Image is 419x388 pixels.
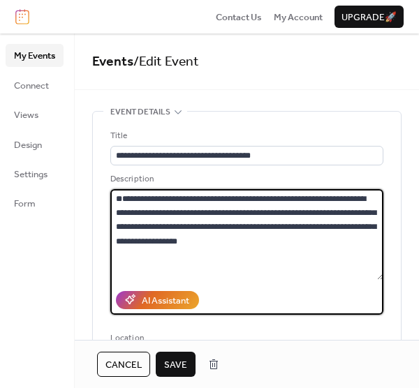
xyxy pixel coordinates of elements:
[6,192,64,214] a: Form
[6,163,64,185] a: Settings
[110,105,170,119] span: Event details
[92,49,133,75] a: Events
[6,44,64,66] a: My Events
[6,74,64,96] a: Connect
[274,10,323,24] a: My Account
[14,167,47,181] span: Settings
[6,103,64,126] a: Views
[14,79,49,93] span: Connect
[14,49,55,63] span: My Events
[164,358,187,372] span: Save
[110,331,381,345] div: Location
[14,108,38,122] span: Views
[156,352,196,377] button: Save
[133,49,199,75] span: / Edit Event
[116,291,199,309] button: AI Assistant
[216,10,262,24] a: Contact Us
[14,138,42,152] span: Design
[97,352,150,377] button: Cancel
[341,10,397,24] span: Upgrade 🚀
[110,172,381,186] div: Description
[14,197,36,211] span: Form
[110,129,381,143] div: Title
[15,9,29,24] img: logo
[105,358,142,372] span: Cancel
[6,133,64,156] a: Design
[335,6,404,28] button: Upgrade🚀
[142,294,189,308] div: AI Assistant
